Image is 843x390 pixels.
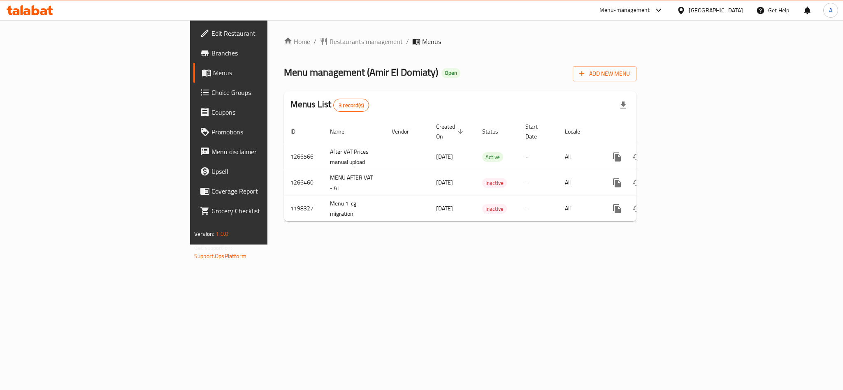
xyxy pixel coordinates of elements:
[333,99,369,112] div: Total records count
[290,127,306,136] span: ID
[392,127,420,136] span: Vendor
[627,147,647,167] button: Change Status
[599,5,650,15] div: Menu-management
[422,37,441,46] span: Menus
[211,147,324,157] span: Menu disclaimer
[436,203,453,214] span: [DATE]
[284,63,438,81] span: Menu management ( Amir El Domiaty )
[213,68,324,78] span: Menus
[193,63,331,83] a: Menus
[323,144,385,170] td: After VAT Prices manual upload
[194,251,246,261] a: Support.OpsPlatform
[193,122,331,142] a: Promotions
[579,69,630,79] span: Add New Menu
[482,178,507,188] span: Inactive
[193,181,331,201] a: Coverage Report
[436,151,453,162] span: [DATE]
[565,127,591,136] span: Locale
[216,228,228,239] span: 1.0.0
[330,37,403,46] span: Restaurants management
[601,119,693,144] th: Actions
[441,68,460,78] div: Open
[211,206,324,216] span: Grocery Checklist
[193,43,331,63] a: Branches
[193,83,331,102] a: Choice Groups
[290,98,369,112] h2: Menus List
[613,95,633,115] div: Export file
[211,88,324,97] span: Choice Groups
[627,173,647,193] button: Change Status
[211,107,324,117] span: Coupons
[689,6,743,15] div: [GEOGRAPHIC_DATA]
[607,199,627,219] button: more
[284,119,693,222] table: enhanced table
[211,127,324,137] span: Promotions
[519,170,558,196] td: -
[194,242,232,253] span: Get support on:
[573,66,636,81] button: Add New Menu
[193,201,331,221] a: Grocery Checklist
[193,142,331,162] a: Menu disclaimer
[284,37,636,46] nav: breadcrumb
[320,37,403,46] a: Restaurants management
[436,177,453,188] span: [DATE]
[211,48,324,58] span: Branches
[525,122,548,141] span: Start Date
[519,144,558,170] td: -
[193,102,331,122] a: Coupons
[193,23,331,43] a: Edit Restaurant
[482,152,503,162] div: Active
[323,170,385,196] td: MENU AFTER VAT - AT
[558,196,601,222] td: All
[441,69,460,76] span: Open
[211,166,324,176] span: Upsell
[211,28,324,38] span: Edit Restaurant
[482,204,507,214] span: Inactive
[482,152,503,162] span: Active
[519,196,558,222] td: -
[829,6,832,15] span: A
[211,186,324,196] span: Coverage Report
[193,162,331,181] a: Upsell
[482,127,509,136] span: Status
[334,102,369,109] span: 3 record(s)
[323,196,385,222] td: Menu 1-cg migration
[607,147,627,167] button: more
[436,122,466,141] span: Created On
[607,173,627,193] button: more
[406,37,409,46] li: /
[194,228,214,239] span: Version:
[558,170,601,196] td: All
[627,199,647,219] button: Change Status
[558,144,601,170] td: All
[330,127,355,136] span: Name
